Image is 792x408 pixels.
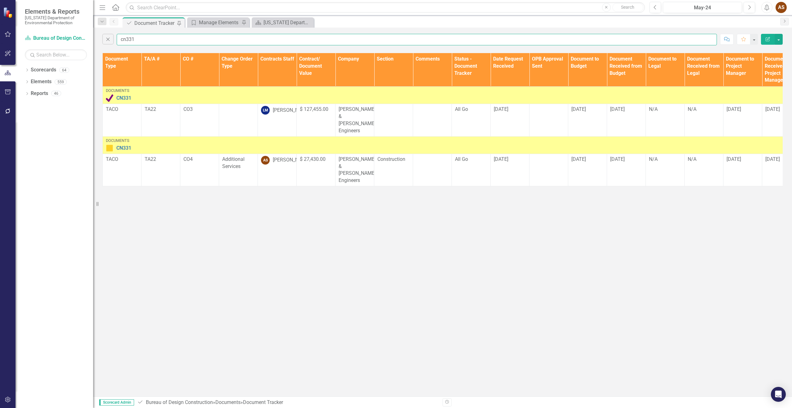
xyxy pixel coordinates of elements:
[610,156,625,162] span: [DATE]
[688,156,720,163] div: N/A
[31,78,52,85] a: Elements
[243,399,283,405] div: Document Tracker
[273,107,310,114] div: [PERSON_NAME]
[776,2,787,13] button: AS
[145,106,177,113] p: TA22
[137,399,438,406] div: » »
[649,106,681,113] div: N/A
[126,2,645,13] input: Search ClearPoint...
[99,399,134,406] span: Scorecard Admin
[51,91,61,96] div: 46
[25,15,87,25] small: [US_STATE] Department of Environmental Protection
[455,156,468,162] span: All Go
[529,154,568,186] td: Double-Click to Edit
[31,66,56,74] a: Scorecards
[180,104,219,136] td: Double-Click to Edit
[106,94,113,102] img: Complete
[646,104,685,136] td: Double-Click to Edit
[568,104,607,136] td: Double-Click to Edit
[649,156,681,163] div: N/A
[142,154,180,186] td: Double-Click to Edit
[297,104,335,136] td: Double-Click to Edit
[452,104,491,136] td: Double-Click to Edit
[258,104,297,136] td: Double-Click to Edit
[339,156,371,184] p: [PERSON_NAME] & [PERSON_NAME] Engineers
[377,156,405,162] span: Construction
[146,399,213,405] a: Bureau of Design Construction
[491,154,529,186] td: Double-Click to Edit
[297,154,335,186] td: Double-Click to Edit
[727,106,741,112] span: [DATE]
[180,154,219,186] td: Double-Click to Edit
[452,154,491,186] td: Double-Click to Edit
[529,104,568,136] td: Double-Click to Edit
[103,104,142,136] td: Double-Click to Edit
[335,104,374,136] td: Double-Click to Edit
[106,106,118,112] span: TACO
[142,104,180,136] td: Double-Click to Edit
[646,154,685,186] td: Double-Click to Edit
[55,79,67,84] div: 559
[183,156,216,163] p: CO4
[199,19,240,26] div: Manage Elements
[612,3,643,12] button: Search
[31,90,48,97] a: Reports
[765,106,780,112] span: [DATE]
[215,399,241,405] a: Documents
[339,106,371,134] p: [PERSON_NAME] & [PERSON_NAME] Engineers
[610,106,625,112] span: [DATE]
[685,104,723,136] td: Double-Click to Edit
[455,106,468,112] span: All Go
[665,4,740,11] div: May-24
[571,106,586,112] span: [DATE]
[106,156,118,162] span: TACO
[3,7,14,18] img: ClearPoint Strategy
[491,104,529,136] td: Double-Click to Edit
[253,19,312,26] a: [US_STATE] Department of Environmental Protection
[25,8,87,15] span: Elements & Reports
[219,154,258,186] td: Double-Click to Edit
[300,106,328,112] span: $ 127,455.00
[663,2,742,13] button: May-24
[25,49,87,60] input: Search Below...
[273,156,310,164] div: [PERSON_NAME]
[771,387,786,402] div: Open Intercom Messenger
[145,156,177,163] p: TA22
[607,154,646,186] td: Double-Click to Edit
[413,154,452,186] td: Double-Click to Edit
[723,104,762,136] td: Double-Click to Edit
[261,156,270,165] div: AS
[621,5,634,10] span: Search
[134,19,175,27] div: Document Tracker
[219,104,258,136] td: Double-Click to Edit
[103,154,142,186] td: Double-Click to Edit
[258,154,297,186] td: Double-Click to Edit
[263,19,312,26] div: [US_STATE] Department of Environmental Protection
[494,106,508,112] span: [DATE]
[413,104,452,136] td: Double-Click to Edit
[183,106,216,113] p: CO3
[106,144,113,152] img: On Hold
[688,106,720,113] div: N/A
[568,154,607,186] td: Double-Click to Edit
[723,154,762,186] td: Double-Click to Edit
[685,154,723,186] td: Double-Click to Edit
[374,154,413,186] td: Double-Click to Edit
[727,156,741,162] span: [DATE]
[59,67,69,73] div: 64
[25,35,87,42] a: Bureau of Design Construction
[607,104,646,136] td: Double-Click to Edit
[765,156,780,162] span: [DATE]
[261,106,270,115] div: LM
[374,104,413,136] td: Double-Click to Edit
[222,156,245,169] span: Additional Services
[494,156,508,162] span: [DATE]
[300,156,326,162] span: $ 27,430.00
[189,19,240,26] a: Manage Elements
[571,156,586,162] span: [DATE]
[335,154,374,186] td: Double-Click to Edit
[117,34,717,45] input: Find in Document Tracker...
